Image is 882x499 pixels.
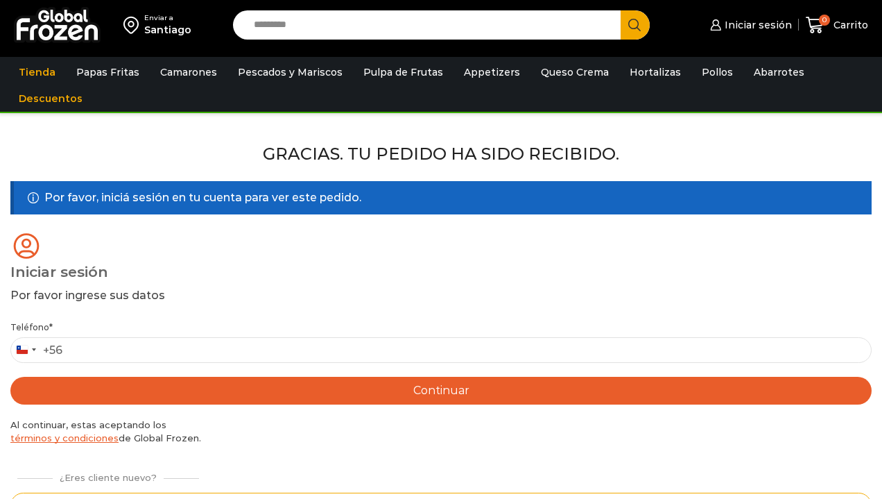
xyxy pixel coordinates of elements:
[231,59,349,85] a: Pescados y Mariscos
[10,321,872,334] label: Teléfono
[747,59,811,85] a: Abarrotes
[707,11,791,39] a: Iniciar sesión
[10,262,872,282] div: Iniciar sesión
[10,230,42,262] img: tabler-icon-user-circle.svg
[144,13,191,23] div: Enviar a
[10,288,872,304] div: Por favor ingrese sus datos
[12,59,62,85] a: Tienda
[819,15,830,26] span: 0
[621,10,650,40] button: Search button
[721,18,792,32] span: Iniciar sesión
[10,377,872,405] button: Continuar
[10,418,872,444] div: Al continuar, estas aceptando los de Global Frozen.
[12,85,89,112] a: Descuentos
[153,59,224,85] a: Camarones
[10,141,872,167] p: Gracias. Tu pedido ha sido recibido.
[457,59,527,85] a: Appetizers
[534,59,616,85] a: Queso Crema
[623,59,688,85] a: Hortalizas
[43,341,62,360] div: +56
[830,18,868,32] span: Carrito
[10,466,206,484] div: ¿Eres cliente nuevo?
[356,59,450,85] a: Pulpa de Frutas
[11,338,62,362] button: Selected country
[806,9,868,42] a: 0 Carrito
[10,432,119,443] a: términos y condiciones
[10,181,872,214] div: Por favor, iniciá sesión en tu cuenta para ver este pedido.
[123,13,144,37] img: address-field-icon.svg
[144,23,191,37] div: Santiago
[695,59,740,85] a: Pollos
[69,59,146,85] a: Papas Fritas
